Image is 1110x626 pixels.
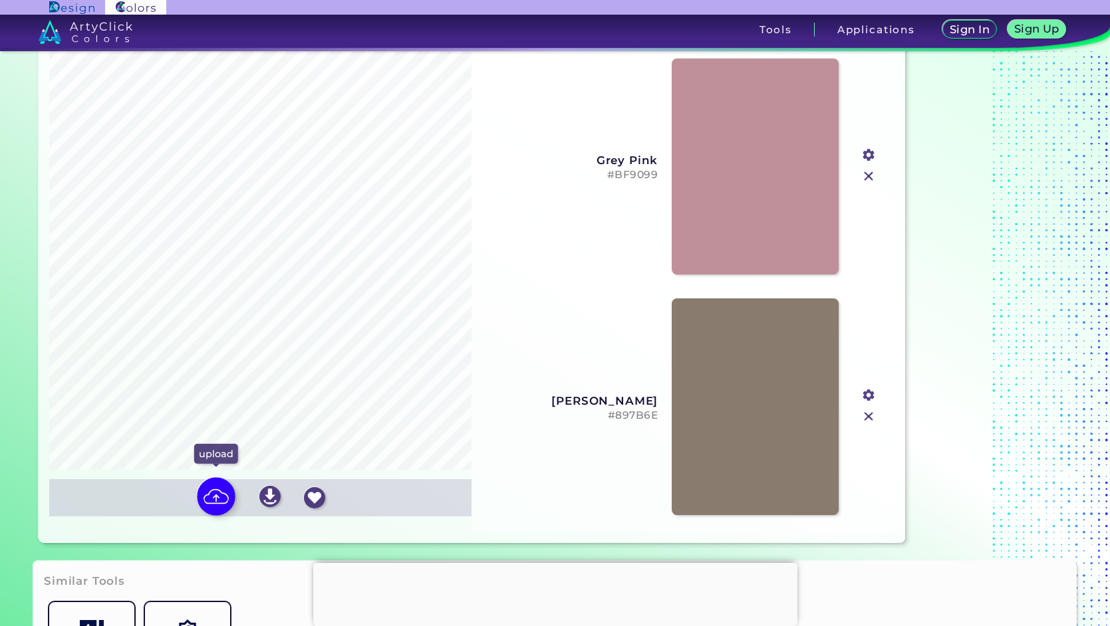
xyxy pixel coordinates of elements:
h5: #897B6E [482,409,658,422]
img: logo_artyclick_colors_white.svg [39,20,132,44]
h5: #BF9099 [482,169,658,181]
h3: Similar Tools [44,574,125,589]
iframe: Advertisement [313,563,797,623]
a: Sign In [942,20,997,39]
img: icon picture [197,477,235,516]
h3: Grey Pink [482,154,658,167]
h3: Tools [760,25,792,35]
img: icon_favourite_white.svg [304,487,325,508]
p: upload [194,444,237,464]
img: icon_download_white.svg [259,486,281,507]
h3: Applications [837,25,915,35]
img: ArtyClick Design logo [49,1,94,14]
h3: [PERSON_NAME] [482,394,658,407]
img: icon_close.svg [860,167,877,185]
h5: Sign In [950,24,990,35]
h5: Sign Up [1014,23,1059,34]
a: Sign Up [1008,20,1066,39]
img: icon_close.svg [860,408,877,425]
